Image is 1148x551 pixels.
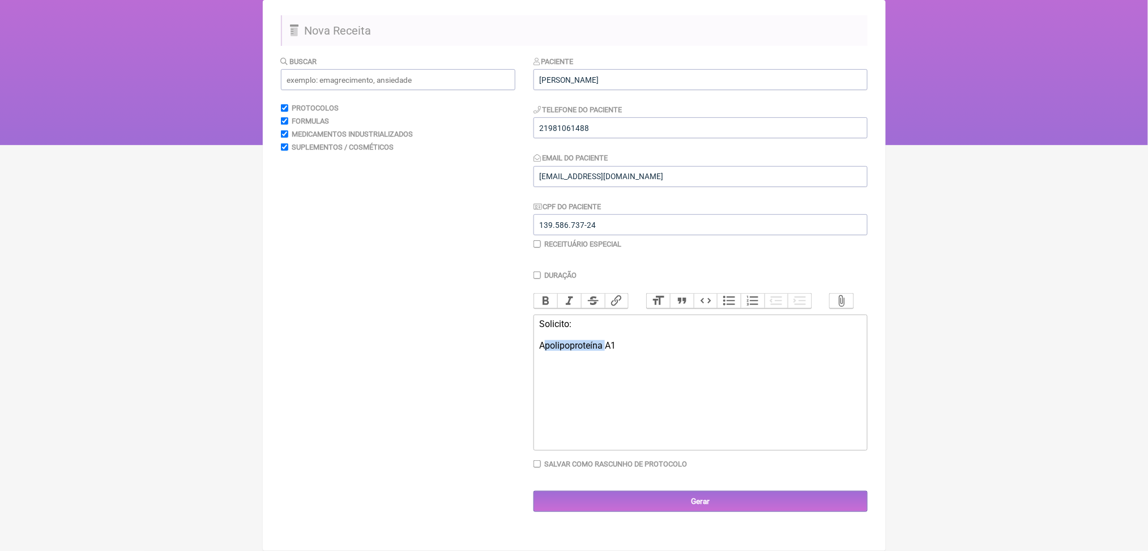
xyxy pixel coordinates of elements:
[281,57,317,66] label: Buscar
[670,294,694,308] button: Quote
[765,294,788,308] button: Decrease Level
[605,294,629,308] button: Link
[539,319,861,351] div: Solicito: Apolipoproteína A1
[557,294,581,308] button: Italic
[281,69,515,90] input: exemplo: emagrecimento, ansiedade
[544,271,577,279] label: Duração
[694,294,718,308] button: Code
[788,294,812,308] button: Increase Level
[544,460,687,468] label: Salvar como rascunho de Protocolo
[534,154,608,162] label: Email do Paciente
[534,105,622,114] label: Telefone do Paciente
[741,294,765,308] button: Numbers
[292,117,329,125] label: Formulas
[534,202,601,211] label: CPF do Paciente
[717,294,741,308] button: Bullets
[830,294,853,308] button: Attach Files
[534,294,558,308] button: Bold
[647,294,671,308] button: Heading
[292,104,339,112] label: Protocolos
[534,491,868,512] input: Gerar
[544,240,621,248] label: Receituário Especial
[534,57,574,66] label: Paciente
[292,130,413,138] label: Medicamentos Industrializados
[581,294,605,308] button: Strikethrough
[281,15,868,46] h2: Nova Receita
[292,143,394,151] label: Suplementos / Cosméticos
